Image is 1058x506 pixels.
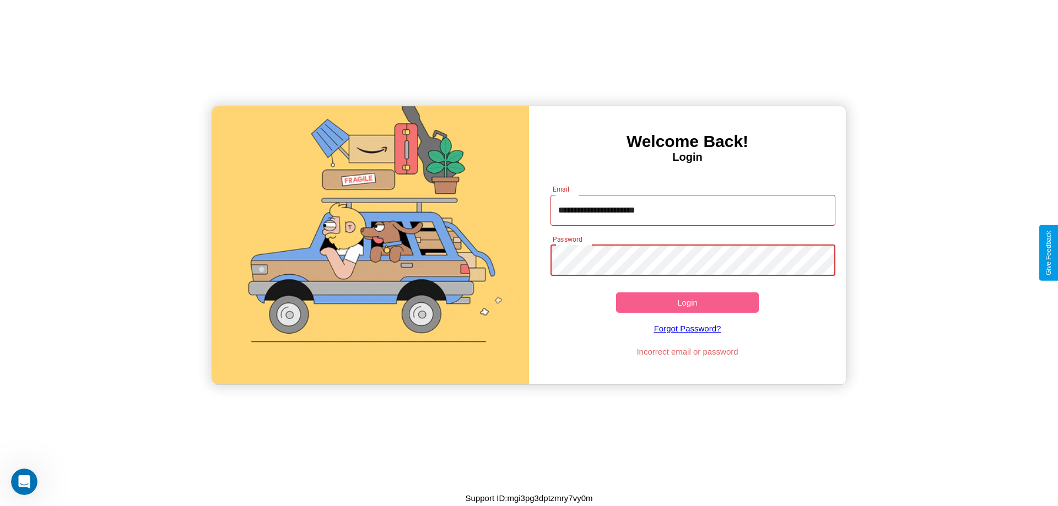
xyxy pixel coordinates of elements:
p: Support ID: mgi3pg3dptzmry7vy0m [466,491,593,505]
a: Forgot Password? [545,313,830,344]
h3: Welcome Back! [529,132,846,151]
img: gif [212,106,529,384]
button: Login [616,292,759,313]
iframe: Intercom live chat [11,469,37,495]
h4: Login [529,151,846,164]
div: Give Feedback [1045,231,1052,275]
label: Email [553,184,570,194]
label: Password [553,235,582,244]
p: Incorrect email or password [545,344,830,359]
